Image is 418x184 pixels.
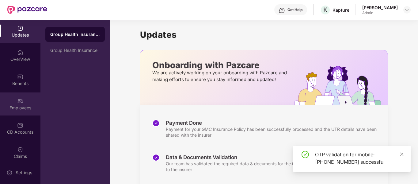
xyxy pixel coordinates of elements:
[400,152,404,156] span: close
[50,48,100,53] div: Group Health Insurance
[6,170,13,176] img: svg+xml;base64,PHN2ZyBpZD0iU2V0dGluZy0yMHgyMCIgeG1sbnM9Imh0dHA6Ly93d3cudzMub3JnLzIwMDAvc3ZnIiB3aW...
[152,62,289,68] p: Onboarding with Pazcare
[287,7,302,12] div: Get Help
[323,6,327,14] span: K
[17,98,23,104] img: svg+xml;base64,PHN2ZyBpZD0iRW1wbG95ZWVzIiB4bWxucz0iaHR0cDovL3d3dy53My5vcmcvMjAwMC9zdmciIHdpZHRoPS...
[17,74,23,80] img: svg+xml;base64,PHN2ZyBpZD0iQmVuZWZpdHMiIHhtbG5zPSJodHRwOi8vd3d3LnczLm9yZy8yMDAwL3N2ZyIgd2lkdGg9Ij...
[332,7,349,13] div: Kapture
[362,10,398,15] div: Admin
[405,7,409,12] img: svg+xml;base64,PHN2ZyBpZD0iRHJvcGRvd24tMzJ4MzIiIHhtbG5zPSJodHRwOi8vd3d3LnczLm9yZy8yMDAwL3N2ZyIgd2...
[14,170,34,176] div: Settings
[166,154,382,161] div: Data & Documents Validation
[17,122,23,128] img: svg+xml;base64,PHN2ZyBpZD0iQ0RfQWNjb3VudHMiIGRhdGEtbmFtZT0iQ0QgQWNjb3VudHMiIHhtbG5zPSJodHRwOi8vd3...
[17,49,23,56] img: svg+xml;base64,PHN2ZyBpZD0iSG9tZSIgeG1sbnM9Imh0dHA6Ly93d3cudzMub3JnLzIwMDAvc3ZnIiB3aWR0aD0iMjAiIG...
[17,147,23,153] img: svg+xml;base64,PHN2ZyBpZD0iQ2xhaW0iIHhtbG5zPSJodHRwOi8vd3d3LnczLm9yZy8yMDAwL3N2ZyIgd2lkdGg9IjIwIi...
[152,154,160,161] img: svg+xml;base64,PHN2ZyBpZD0iU3RlcC1Eb25lLTMyeDMyIiB4bWxucz0iaHR0cDovL3d3dy53My5vcmcvMjAwMC9zdmciIH...
[166,119,382,126] div: Payment Done
[152,69,289,83] p: We are actively working on your onboarding with Pazcare and making efforts to ensure you stay inf...
[17,25,23,31] img: svg+xml;base64,PHN2ZyBpZD0iVXBkYXRlZCIgeG1sbnM9Imh0dHA6Ly93d3cudzMub3JnLzIwMDAvc3ZnIiB3aWR0aD0iMj...
[315,151,403,166] div: OTP validation for mobile: [PHONE_NUMBER] successful
[166,161,382,172] div: Our team has validated the required data & documents for the insurance policy copy and submitted ...
[362,5,398,10] div: [PERSON_NAME]
[302,151,309,158] span: check-circle
[279,7,285,14] img: svg+xml;base64,PHN2ZyBpZD0iSGVscC0zMngzMiIgeG1sbnM9Imh0dHA6Ly93d3cudzMub3JnLzIwMDAvc3ZnIiB3aWR0aD...
[294,66,388,105] img: hrOnboarding
[7,6,47,14] img: New Pazcare Logo
[50,31,100,37] div: Group Health Insurance
[166,126,382,138] div: Payment for your GMC Insurance Policy has been successfully processed and the UTR details have be...
[152,119,160,127] img: svg+xml;base64,PHN2ZyBpZD0iU3RlcC1Eb25lLTMyeDMyIiB4bWxucz0iaHR0cDovL3d3dy53My5vcmcvMjAwMC9zdmciIH...
[140,29,388,40] h1: Updates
